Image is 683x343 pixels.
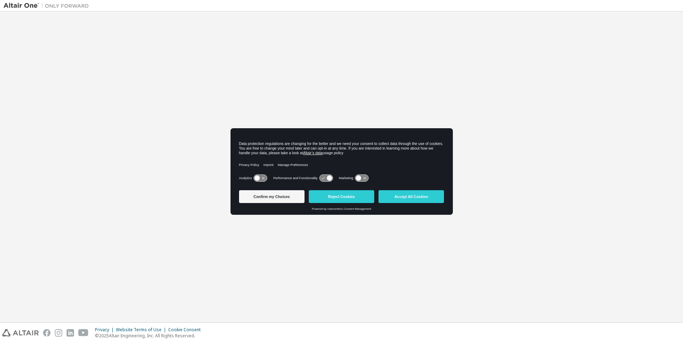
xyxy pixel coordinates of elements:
img: youtube.svg [78,329,89,337]
div: Cookie Consent [168,327,205,333]
div: Privacy [95,327,116,333]
img: facebook.svg [43,329,51,337]
img: linkedin.svg [67,329,74,337]
img: instagram.svg [55,329,62,337]
div: Website Terms of Use [116,327,168,333]
img: Altair One [4,2,92,9]
p: © 2025 Altair Engineering, Inc. All Rights Reserved. [95,333,205,339]
img: altair_logo.svg [2,329,39,337]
